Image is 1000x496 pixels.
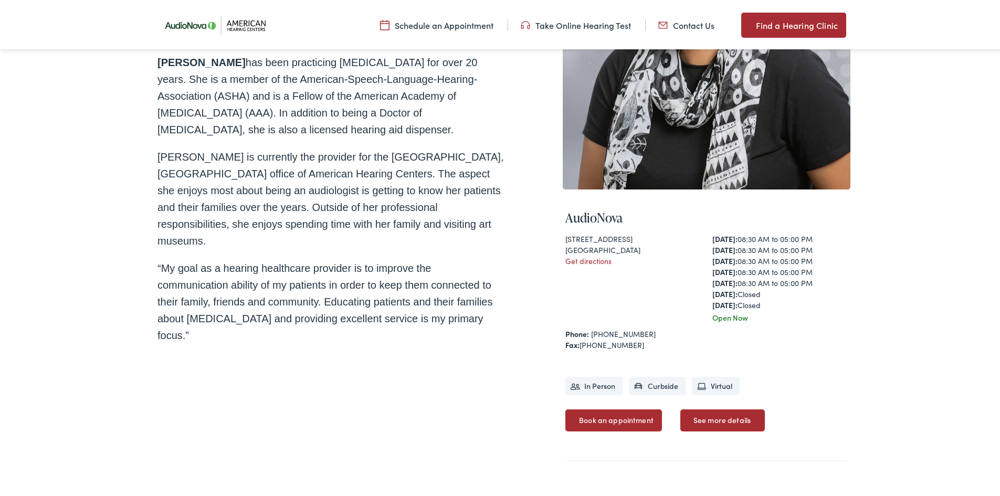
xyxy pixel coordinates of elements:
img: utility icon [521,17,530,29]
strong: Phone: [565,326,589,337]
a: See more details [680,407,765,429]
div: [PHONE_NUMBER] [565,337,848,349]
strong: [DATE]: [712,298,738,308]
a: [PHONE_NUMBER] [591,326,656,337]
a: Contact Us [658,17,714,29]
div: 08:30 AM to 05:00 PM 08:30 AM to 05:00 PM 08:30 AM to 05:00 PM 08:30 AM to 05:00 PM 08:30 AM to 0... [712,231,848,309]
img: utility icon [380,17,390,29]
a: Take Online Hearing Test [521,17,631,29]
strong: [PERSON_NAME] [157,55,246,66]
p: “My goal as a hearing healthcare provider is to improve the communication ability of my patients ... [157,258,504,342]
div: Open Now [712,310,848,321]
li: Virtual [692,375,740,393]
strong: Fax: [565,337,580,348]
div: [STREET_ADDRESS] [565,231,701,242]
a: Book an appointment [565,407,662,429]
li: Curbside [629,375,686,393]
a: Schedule an Appointment [380,17,493,29]
img: utility icon [658,17,668,29]
p: [PERSON_NAME] is currently the provider for the [GEOGRAPHIC_DATA], [GEOGRAPHIC_DATA] office of Am... [157,146,504,247]
strong: [DATE]: [712,287,738,297]
strong: [DATE]: [712,254,738,264]
div: [GEOGRAPHIC_DATA] [565,242,701,254]
strong: [DATE]: [712,231,738,242]
h4: AudioNova [565,208,848,224]
li: In Person [565,375,623,393]
img: utility icon [741,17,751,29]
a: Get directions [565,254,612,264]
strong: [DATE]: [712,276,738,286]
p: has been practicing [MEDICAL_DATA] for over 20 years. She is a member of the American-Speech-Lang... [157,52,504,136]
strong: [DATE]: [712,242,738,253]
strong: [DATE]: [712,265,738,275]
a: Find a Hearing Clinic [741,10,846,36]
